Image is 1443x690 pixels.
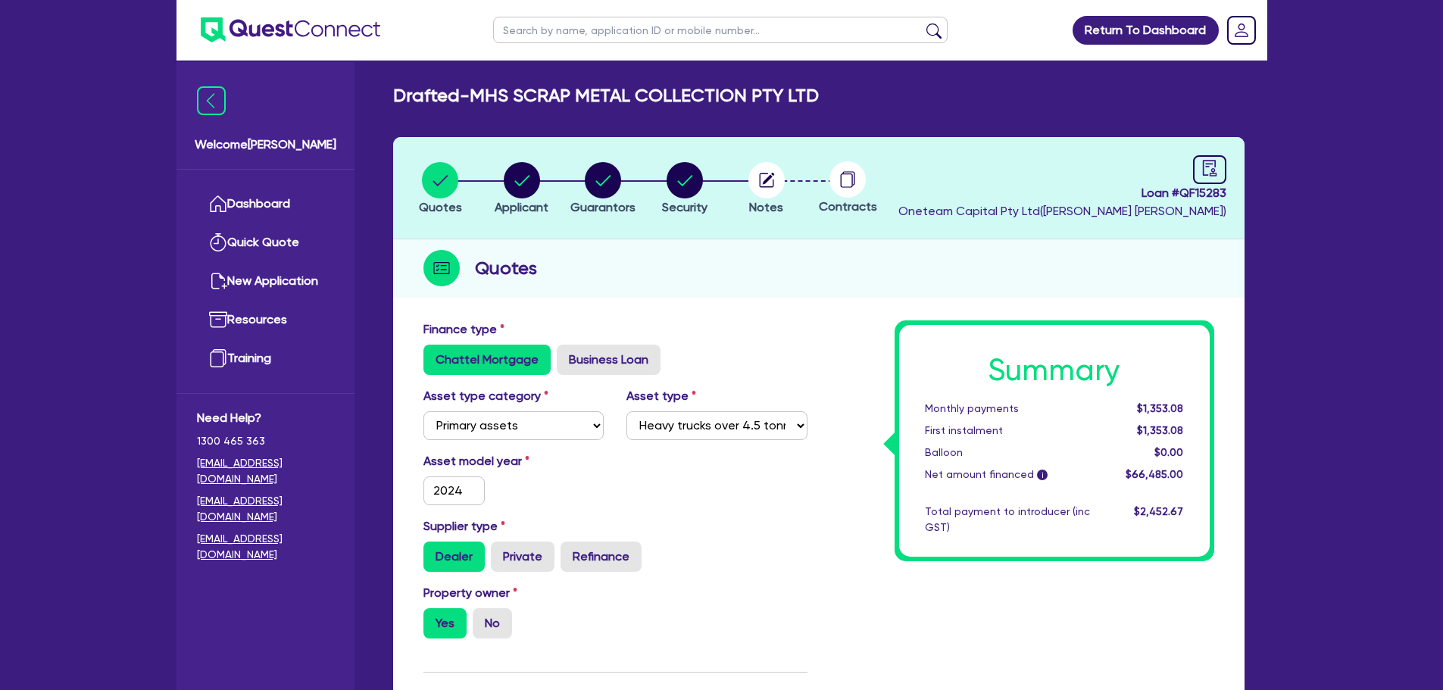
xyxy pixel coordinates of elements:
[197,531,334,563] a: [EMAIL_ADDRESS][DOMAIN_NAME]
[914,445,1101,461] div: Balloon
[1137,402,1183,414] span: $1,353.08
[195,136,336,154] span: Welcome [PERSON_NAME]
[898,204,1226,218] span: Oneteam Capital Pty Ltd ( [PERSON_NAME] [PERSON_NAME] )
[914,401,1101,417] div: Monthly payments
[423,608,467,638] label: Yes
[197,185,334,223] a: Dashboard
[423,250,460,286] img: step-icon
[494,161,549,217] button: Applicant
[209,349,227,367] img: training
[209,311,227,329] img: resources
[570,161,636,217] button: Guarantors
[209,272,227,290] img: new-application
[197,223,334,262] a: Quick Quote
[1222,11,1261,50] a: Dropdown toggle
[748,161,786,217] button: Notes
[1154,446,1183,458] span: $0.00
[473,608,512,638] label: No
[662,200,707,214] span: Security
[423,517,505,535] label: Supplier type
[898,184,1226,202] span: Loan # QF15283
[423,320,504,339] label: Finance type
[491,542,554,572] label: Private
[412,452,616,470] label: Asset model year
[197,455,334,487] a: [EMAIL_ADDRESS][DOMAIN_NAME]
[495,200,548,214] span: Applicant
[209,233,227,251] img: quick-quote
[661,161,708,217] button: Security
[393,85,819,107] h2: Drafted - MHS SCRAP METAL COLLECTION PTY LTD
[561,542,642,572] label: Refinance
[423,345,551,375] label: Chattel Mortgage
[1037,470,1048,480] span: i
[423,387,548,405] label: Asset type category
[749,200,783,214] span: Notes
[1073,16,1219,45] a: Return To Dashboard
[570,200,636,214] span: Guarantors
[1137,424,1183,436] span: $1,353.08
[419,200,462,214] span: Quotes
[197,409,334,427] span: Need Help?
[197,86,226,115] img: icon-menu-close
[475,254,537,282] h2: Quotes
[197,493,334,525] a: [EMAIL_ADDRESS][DOMAIN_NAME]
[418,161,463,217] button: Quotes
[423,542,485,572] label: Dealer
[914,504,1101,535] div: Total payment to introducer (inc GST)
[197,262,334,301] a: New Application
[1193,155,1226,184] a: audit
[1126,468,1183,480] span: $66,485.00
[1201,160,1218,176] span: audit
[1134,505,1183,517] span: $2,452.67
[197,339,334,378] a: Training
[914,467,1101,482] div: Net amount financed
[914,423,1101,439] div: First instalment
[925,352,1184,389] h1: Summary
[493,17,948,43] input: Search by name, application ID or mobile number...
[557,345,661,375] label: Business Loan
[201,17,380,42] img: quest-connect-logo-blue
[819,199,877,214] span: Contracts
[197,301,334,339] a: Resources
[197,433,334,449] span: 1300 465 363
[423,584,517,602] label: Property owner
[626,387,696,405] label: Asset type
